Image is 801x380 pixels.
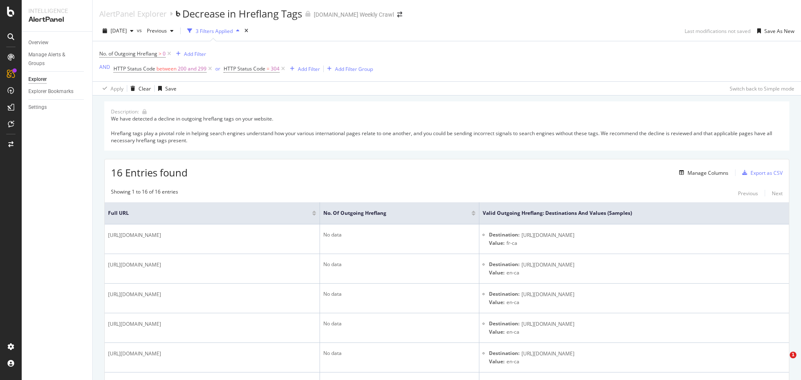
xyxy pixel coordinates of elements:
[127,82,151,95] button: Clear
[215,65,220,73] button: or
[178,63,207,75] span: 200 and 299
[521,290,574,299] span: [URL][DOMAIN_NAME]
[738,190,758,197] div: Previous
[773,352,793,372] iframe: Intercom live chat
[108,231,161,239] span: [URL][DOMAIN_NAME]
[676,168,728,178] button: Manage Columns
[323,261,476,268] div: No data
[159,50,161,57] span: >
[243,27,250,35] div: times
[489,358,504,365] div: Value:
[489,299,786,306] div: en-ca
[28,75,47,84] div: Explorer
[111,27,127,34] span: 2025 Oct. 5th
[489,358,786,365] div: en-ca
[754,24,794,38] button: Save As New
[28,50,78,68] div: Manage Alerts & Groups
[165,85,176,92] div: Save
[267,65,270,72] span: =
[489,239,786,247] div: fr-ca
[726,82,794,95] button: Switch back to Simple mode
[489,350,519,358] div: Destination:
[28,7,86,15] div: Intelligence
[108,350,161,358] span: [URL][DOMAIN_NAME]
[108,261,161,269] span: [URL][DOMAIN_NAME]
[489,328,786,336] div: en-ca
[196,28,233,35] div: 3 Filters Applied
[521,320,574,328] span: [URL][DOMAIN_NAME]
[224,65,265,72] span: HTTP Status Code
[489,269,786,277] div: en-ca
[99,63,110,70] div: AND
[730,85,794,92] div: Switch back to Simple mode
[182,7,302,21] div: Decrease in Hreflang Tags
[108,320,161,328] span: [URL][DOMAIN_NAME]
[738,188,758,198] button: Previous
[323,209,459,217] span: No. of Outgoing Hreflang
[521,261,574,269] span: [URL][DOMAIN_NAME]
[335,65,373,73] div: Add Filter Group
[99,24,137,38] button: [DATE]
[28,15,86,25] div: AlertPanel
[144,24,177,38] button: Previous
[751,169,783,176] div: Export as CSV
[489,231,519,239] div: Destination:
[113,65,155,72] span: HTTP Status Code
[489,299,504,306] div: Value:
[739,166,783,179] button: Export as CSV
[111,188,178,198] div: Showing 1 to 16 of 16 entries
[144,27,167,34] span: Previous
[156,65,176,72] span: between
[489,290,519,299] div: Destination:
[28,75,86,84] a: Explorer
[688,169,728,176] div: Manage Columns
[99,9,166,18] a: AlertPanel Explorer
[521,231,574,239] span: [URL][DOMAIN_NAME]
[772,190,783,197] div: Next
[28,38,48,47] div: Overview
[184,50,206,58] div: Add Filter
[764,28,794,35] div: Save As New
[111,108,139,115] div: Description:
[489,269,504,277] div: Value:
[173,49,206,59] button: Add Filter
[111,85,123,92] div: Apply
[111,115,783,144] div: We have detected a decline in outgoing hreflang tags on your website. Hreflang tags play a pivota...
[139,85,151,92] div: Clear
[28,50,86,68] a: Manage Alerts & Groups
[137,27,144,34] span: vs
[28,103,47,112] div: Settings
[324,64,373,74] button: Add Filter Group
[323,350,476,357] div: No data
[163,48,166,60] span: 0
[489,239,504,247] div: Value:
[111,166,188,179] span: 16 Entries found
[397,12,402,18] div: arrow-right-arrow-left
[99,82,123,95] button: Apply
[489,320,519,328] div: Destination:
[521,350,574,358] span: [URL][DOMAIN_NAME]
[489,328,504,336] div: Value:
[489,261,519,269] div: Destination:
[108,209,300,217] span: Full URL
[483,209,773,217] span: Valid Outgoing Hreflang: Destinations and Values (Samples)
[108,290,161,299] span: [URL][DOMAIN_NAME]
[790,352,796,358] span: 1
[99,50,157,57] span: No. of Outgoing Hreflang
[685,28,751,35] div: Last modifications not saved
[155,82,176,95] button: Save
[287,64,320,74] button: Add Filter
[28,103,86,112] a: Settings
[298,65,320,73] div: Add Filter
[99,63,110,71] button: AND
[323,231,476,239] div: No data
[184,24,243,38] button: 3 Filters Applied
[271,63,280,75] span: 304
[28,87,86,96] a: Explorer Bookmarks
[28,38,86,47] a: Overview
[28,87,73,96] div: Explorer Bookmarks
[323,290,476,298] div: No data
[314,10,394,19] div: [DOMAIN_NAME] Weekly Crawl
[215,65,220,72] div: or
